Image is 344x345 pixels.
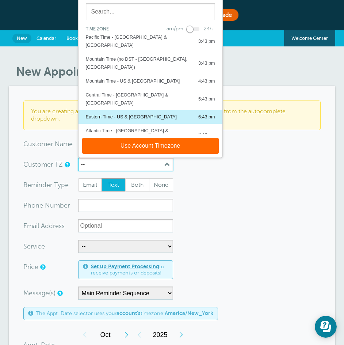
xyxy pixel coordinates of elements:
a: An optional price for the appointment. If you set a price, you can include a payment link in your... [40,265,45,269]
label: -- [81,161,85,168]
span: 2025 [146,327,175,342]
button: Mountain Time (no DST - [GEOGRAPHIC_DATA], [GEOGRAPHIC_DATA]) 3:43 pm [79,52,222,74]
span: October [91,327,120,342]
button: -- [78,158,173,171]
div: 5:43 pm [191,95,215,103]
span: Booking [66,35,85,41]
a: Set up Payment Processing [91,264,159,269]
div: Mountain Time (no DST - [GEOGRAPHIC_DATA], [GEOGRAPHIC_DATA]) [86,55,191,71]
button: Atlantic Time - [GEOGRAPHIC_DATA] & [GEOGRAPHIC_DATA] 7:43 pm [79,124,222,146]
a: Booking [61,30,90,46]
label: 24h [204,26,213,31]
h1: New Appointment [16,65,336,79]
label: Price [23,264,38,270]
div: 3:43 pm [191,59,215,67]
button: Central Time - [GEOGRAPHIC_DATA] & [GEOGRAPHIC_DATA] 5:43 pm [79,88,222,110]
label: Customer TZ [23,161,63,168]
div: Next Year [175,327,188,342]
div: 3:43 pm [191,37,215,45]
span: Both [126,179,149,191]
span: Ema [23,223,36,229]
a: Welcome Center [284,30,335,46]
label: Service [23,243,45,250]
div: 7:43 pm [191,131,215,139]
div: Upgrade [DATE] to get a free month! [9,7,336,23]
span: Email [79,179,102,191]
span: Pho [23,202,35,209]
button: Mountain Time - US & [GEOGRAPHIC_DATA] 4:43 pm [79,74,222,88]
span: Cus [23,141,35,147]
div: ress [23,219,78,232]
span: tomer N [35,141,60,147]
span: il Add [36,223,53,229]
label: Reminder Type [23,182,69,188]
span: Text [102,179,125,191]
div: Central Time - [GEOGRAPHIC_DATA] & [GEOGRAPHIC_DATA] [86,91,191,107]
div: ame [23,137,78,151]
div: 4:43 pm [191,77,215,85]
label: am/pm [167,26,183,31]
label: Message(s) [23,290,56,296]
div: Mountain Time - US & [GEOGRAPHIC_DATA] [86,77,180,85]
p: You are creating a new customer. To use an existing customer select one from the autocomplete dro... [31,108,313,122]
button: Eastern Time - US & [GEOGRAPHIC_DATA] 6:43 pm [79,110,222,124]
span: Calendar [37,35,56,41]
a: Use this if the customer is in a different timezone than you are. It sets a local timezone for th... [65,162,69,167]
label: None [149,178,173,192]
span: to receive payments or deposits! [91,264,168,276]
div: mber [23,199,78,212]
span: The Appt. Date selector uses your timezone: [36,310,213,316]
input: Optional [78,219,173,232]
a: Simple templates and custom messages will use the reminder schedule set under Settings > Reminder... [57,291,62,296]
div: Eastern Time - US & [GEOGRAPHIC_DATA] [86,113,177,121]
label: Text [102,178,126,192]
span: ne Nu [35,202,54,209]
input: Search... [86,3,215,20]
span: None [149,179,173,191]
div: Next Month [120,327,133,342]
a: New [12,34,31,43]
div: Atlantic Time - [GEOGRAPHIC_DATA] & [GEOGRAPHIC_DATA] [86,127,191,143]
div: Previous Year [133,327,146,342]
a: Calendar [31,30,61,46]
button: Pacific Time - [GEOGRAPHIC_DATA] & [GEOGRAPHIC_DATA] 3:43 pm [79,30,222,52]
b: account's [116,310,141,316]
div: Previous Month [78,327,91,342]
div: Pacific Time - [GEOGRAPHIC_DATA] & [GEOGRAPHIC_DATA] [86,33,191,49]
label: Both [125,178,149,192]
span: New [17,35,27,41]
button: Use Account Timezone [82,138,219,154]
b: America/New_York [165,310,213,316]
div: 6:43 pm [191,113,215,121]
iframe: Resource center [315,316,337,338]
span: Time zone [86,26,109,31]
label: Email [78,178,102,192]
